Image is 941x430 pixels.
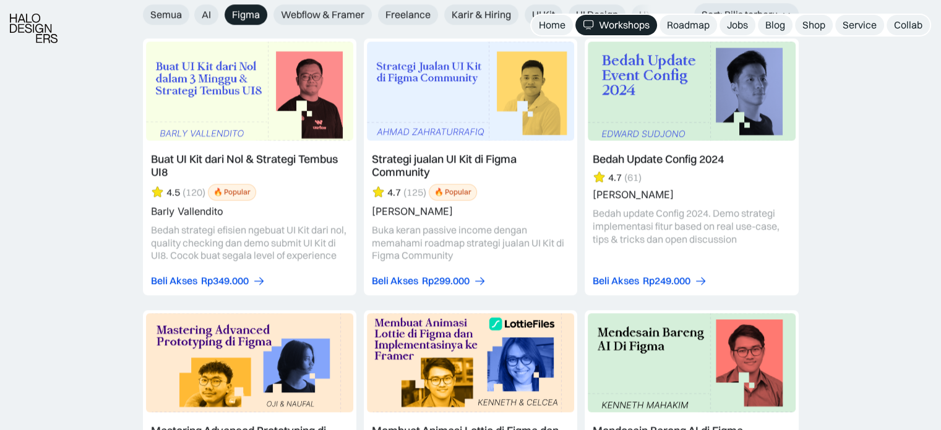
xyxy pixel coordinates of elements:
[795,15,833,35] a: Shop
[576,8,618,21] span: UI Design
[385,8,431,21] span: Freelance
[281,8,364,21] span: Webflow & Framer
[143,4,656,25] form: Email Form
[765,19,785,32] div: Blog
[667,19,710,32] div: Roadmap
[372,274,486,287] a: Beli AksesRp299.000
[151,274,265,287] a: Beli AksesRp349.000
[694,3,799,26] div: Sort: Rilis terbaru
[599,19,650,32] div: Workshops
[452,8,511,21] span: Karir & Hiring
[727,19,748,32] div: Jobs
[835,15,884,35] a: Service
[894,19,922,32] div: Collab
[201,274,249,287] div: Rp349.000
[643,274,690,287] div: Rp249.000
[531,15,573,35] a: Home
[202,8,211,21] span: AI
[593,274,639,287] div: Beli Akses
[151,274,197,287] div: Beli Akses
[639,8,685,21] span: UX Design
[720,15,755,35] a: Jobs
[660,15,717,35] a: Roadmap
[150,8,182,21] span: Semua
[232,8,260,21] span: Figma
[802,19,825,32] div: Shop
[887,15,930,35] a: Collab
[702,8,778,21] div: Sort: Rilis terbaru
[758,15,793,35] a: Blog
[539,19,565,32] div: Home
[532,8,555,21] span: UI Kit
[372,274,418,287] div: Beli Akses
[575,15,657,35] a: Workshops
[593,274,707,287] a: Beli AksesRp249.000
[843,19,877,32] div: Service
[422,274,470,287] div: Rp299.000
